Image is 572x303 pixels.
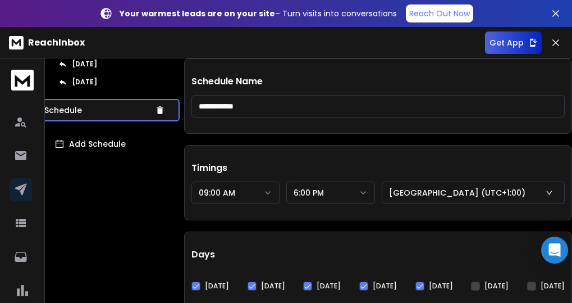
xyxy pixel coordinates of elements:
label: [DATE] [484,282,509,291]
p: New Schedule [25,105,150,116]
h1: Days [191,248,565,261]
label: [DATE] [205,282,229,291]
button: Get App [485,31,542,54]
p: Reach Out Now [409,8,470,19]
p: [DATE] [72,78,97,87]
a: Reach Out Now [406,4,473,22]
label: [DATE] [373,282,397,291]
button: 6:00 PM [286,182,374,204]
p: [DATE] [72,60,97,69]
label: [DATE] [261,282,285,291]
div: Open Intercom Messenger [541,237,568,264]
img: logo [11,70,34,91]
h1: Timings [191,161,565,175]
button: 09:00 AM [191,182,280,204]
h1: Schedule Name [191,75,565,88]
strong: Your warmest leads are on your site [120,8,275,19]
p: – Turn visits into conversations [120,8,397,19]
label: [DATE] [317,282,341,291]
p: ReachInbox [28,36,85,49]
label: [DATE] [541,282,565,291]
p: [GEOGRAPHIC_DATA] (UTC+1:00) [389,187,530,198]
label: [DATE] [429,282,453,291]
